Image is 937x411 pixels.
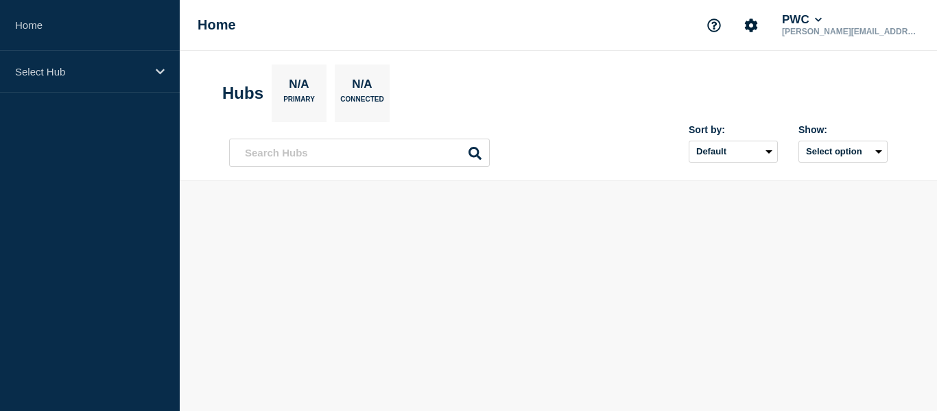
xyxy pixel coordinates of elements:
button: Select option [798,141,888,163]
p: [PERSON_NAME][EMAIL_ADDRESS][PERSON_NAME][DOMAIN_NAME] [779,27,922,36]
button: PWC [779,13,825,27]
p: Connected [340,95,383,110]
p: Primary [283,95,315,110]
p: N/A [347,78,377,95]
h2: Hubs [222,84,263,103]
h1: Home [198,17,236,33]
button: Account settings [737,11,766,40]
input: Search Hubs [229,139,490,167]
select: Sort by [689,141,778,163]
div: Sort by: [689,124,778,135]
p: N/A [284,78,314,95]
p: Select Hub [15,66,147,78]
div: Show: [798,124,888,135]
button: Support [700,11,728,40]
